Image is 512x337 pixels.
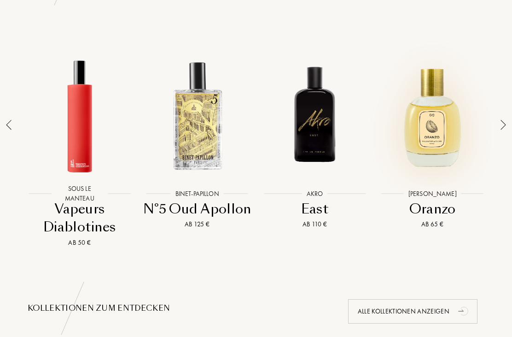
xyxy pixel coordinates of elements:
[376,200,489,218] div: Oranzo
[404,189,461,199] div: [PERSON_NAME]
[6,120,12,130] img: arrow_thin_left.png
[258,219,372,229] div: Ab 110 €
[374,40,492,247] a: Oranzo Sylvaine Delacourte[PERSON_NAME]OranzoAb 65 €
[258,200,372,218] div: East
[455,302,473,320] div: animation
[139,40,256,247] a: N°5 Oud Apollon Binet-PapillonBinet-PapillonN°5 Oud ApollonAb 125 €
[23,200,136,236] div: Vapeurs Diablotines
[141,200,254,218] div: N°5 Oud Apollon
[141,219,254,229] div: Ab 125 €
[21,40,139,247] a: Vapeurs Diablotines Sous le ManteauSous le ManteauVapeurs DiablotinesAb 50 €
[256,40,374,247] a: East AkroAkroEastAb 110 €
[171,189,224,199] div: Binet-Papillon
[341,299,484,324] a: Alle Kollektionen anzeigenanimation
[376,219,489,229] div: Ab 65 €
[23,238,136,248] div: Ab 50 €
[51,184,108,203] div: Sous le Manteau
[302,189,328,199] div: Akro
[348,299,477,324] div: Alle Kollektionen anzeigen
[28,303,484,314] div: Kollektionen zum Entdecken
[500,120,506,130] img: arrow_thin.png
